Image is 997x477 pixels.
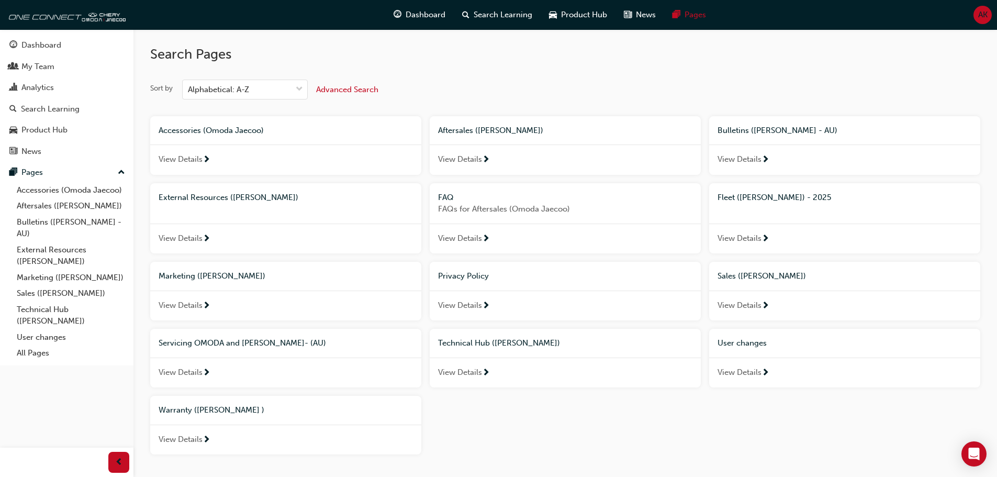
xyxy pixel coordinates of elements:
[4,142,129,161] a: News
[9,168,17,178] span: pages-icon
[21,61,54,73] div: My Team
[615,4,664,26] a: news-iconNews
[761,156,769,165] span: next-icon
[9,105,17,114] span: search-icon
[21,103,80,115] div: Search Learning
[978,9,988,21] span: AK
[718,367,761,379] span: View Details
[438,271,489,281] span: Privacy Policy
[385,4,454,26] a: guage-iconDashboard
[4,57,129,76] a: My Team
[5,4,126,25] a: oneconnect
[624,8,632,21] span: news-icon
[203,156,210,165] span: next-icon
[438,299,482,312] span: View Details
[685,9,706,21] span: Pages
[761,302,769,311] span: next-icon
[454,4,541,26] a: search-iconSearch Learning
[159,405,264,415] span: Warranty ([PERSON_NAME] )
[438,193,454,202] span: FAQ
[118,166,125,180] span: up-icon
[709,183,980,254] a: Fleet ([PERSON_NAME]) - 2025View Details
[316,80,378,99] button: Advanced Search
[718,338,767,348] span: User changes
[438,126,543,135] span: Aftersales ([PERSON_NAME])
[973,6,992,24] button: AK
[4,163,129,182] button: Pages
[709,116,980,175] a: Bulletins ([PERSON_NAME] - AU)View Details
[316,85,378,94] span: Advanced Search
[482,235,490,244] span: next-icon
[718,299,761,312] span: View Details
[9,83,17,93] span: chart-icon
[482,302,490,311] span: next-icon
[21,124,68,136] div: Product Hub
[438,338,560,348] span: Technical Hub ([PERSON_NAME])
[438,153,482,165] span: View Details
[4,78,129,97] a: Analytics
[462,8,469,21] span: search-icon
[21,82,54,94] div: Analytics
[438,367,482,379] span: View Details
[13,214,129,242] a: Bulletins ([PERSON_NAME] - AU)
[482,156,490,165] span: next-icon
[718,271,806,281] span: Sales ([PERSON_NAME])
[13,198,129,214] a: Aftersales ([PERSON_NAME])
[13,242,129,270] a: External Resources ([PERSON_NAME])
[159,367,203,379] span: View Details
[438,203,692,215] span: FAQs for Aftersales (Omoda Jaecoo)
[709,262,980,320] a: Sales ([PERSON_NAME])View Details
[4,34,129,163] button: DashboardMy TeamAnalyticsSearch LearningProduct HubNews
[21,167,43,179] div: Pages
[159,193,298,202] span: External Resources ([PERSON_NAME])
[13,182,129,198] a: Accessories (Omoda Jaecoo)
[482,369,490,378] span: next-icon
[159,434,203,446] span: View Details
[709,329,980,387] a: User changesView Details
[159,271,265,281] span: Marketing ([PERSON_NAME])
[474,9,532,21] span: Search Learning
[718,193,831,202] span: Fleet ([PERSON_NAME]) - 2025
[188,84,249,96] div: Alphabetical: A-Z
[761,235,769,244] span: next-icon
[718,232,761,245] span: View Details
[159,232,203,245] span: View Details
[718,126,837,135] span: Bulletins ([PERSON_NAME] - AU)
[541,4,615,26] a: car-iconProduct Hub
[561,9,607,21] span: Product Hub
[115,456,123,469] span: prev-icon
[430,116,701,175] a: Aftersales ([PERSON_NAME])View Details
[4,99,129,119] a: Search Learning
[159,153,203,165] span: View Details
[13,285,129,302] a: Sales ([PERSON_NAME])
[430,183,701,254] a: FAQFAQs for Aftersales (Omoda Jaecoo)View Details
[549,8,557,21] span: car-icon
[159,338,326,348] span: Servicing OMODA and [PERSON_NAME]- (AU)
[150,46,980,63] h2: Search Pages
[673,8,680,21] span: pages-icon
[438,232,482,245] span: View Details
[406,9,445,21] span: Dashboard
[13,270,129,286] a: Marketing ([PERSON_NAME])
[9,62,17,72] span: people-icon
[150,262,421,320] a: Marketing ([PERSON_NAME])View Details
[150,83,173,94] div: Sort by
[4,36,129,55] a: Dashboard
[761,369,769,378] span: next-icon
[159,126,264,135] span: Accessories (Omoda Jaecoo)
[664,4,714,26] a: pages-iconPages
[13,302,129,329] a: Technical Hub ([PERSON_NAME])
[296,83,303,96] span: down-icon
[4,120,129,140] a: Product Hub
[159,299,203,312] span: View Details
[13,345,129,361] a: All Pages
[150,396,421,454] a: Warranty ([PERSON_NAME] )View Details
[150,183,421,254] a: External Resources ([PERSON_NAME])View Details
[21,146,41,158] div: News
[961,441,987,467] div: Open Intercom Messenger
[150,116,421,175] a: Accessories (Omoda Jaecoo)View Details
[150,329,421,387] a: Servicing OMODA and [PERSON_NAME]- (AU)View Details
[636,9,656,21] span: News
[203,369,210,378] span: next-icon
